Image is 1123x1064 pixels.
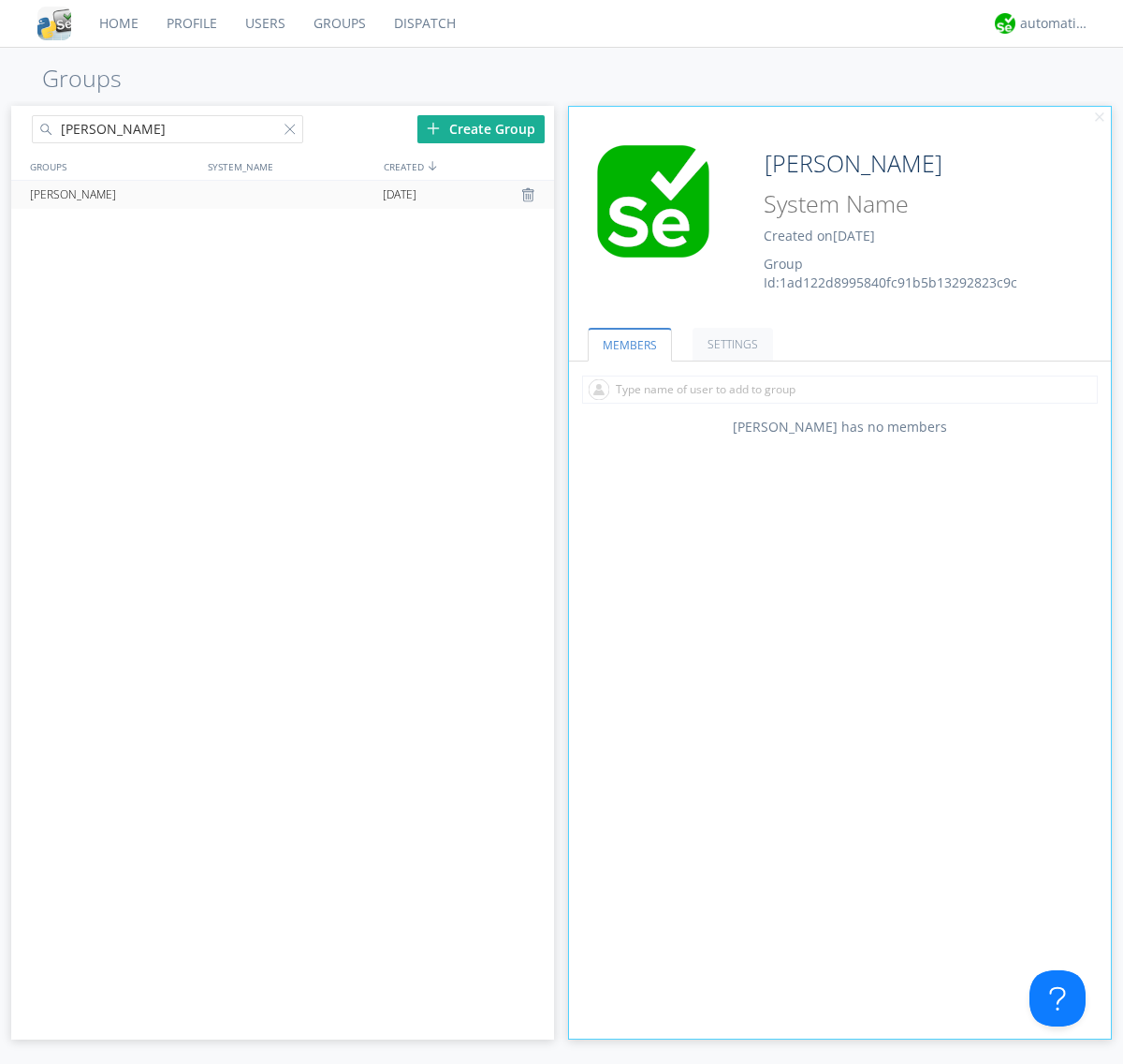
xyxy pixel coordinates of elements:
a: MEMBERS [588,328,672,362]
img: cddb5a64eb264b2086981ab96f4c1ba7 [37,7,71,40]
div: automation+atlas [1020,14,1090,33]
div: Create Group [417,115,545,143]
input: Type name of user to add to group [582,376,1098,404]
div: SYSTEM_NAME [203,153,379,180]
span: Group Id: 1ad122d8995840fc91b5b13292823c9c [764,255,1017,291]
img: d2d01cd9b4174d08988066c6d424eccd [995,13,1015,34]
span: [DATE] [383,181,416,209]
div: CREATED [379,153,556,180]
input: System Name [757,186,1059,222]
img: 996a8c7773a14fb88ae458d9f135134b [583,145,723,258]
input: Search groups [32,115,303,143]
span: [DATE] [833,227,875,244]
img: cancel.svg [1093,111,1106,125]
span: Created on [764,227,875,244]
div: GROUPS [25,153,198,180]
img: plus.svg [427,122,440,135]
div: [PERSON_NAME] has no members [569,418,1112,436]
div: [PERSON_NAME] [25,181,200,209]
a: [PERSON_NAME][DATE] [11,181,554,209]
iframe: Toggle Customer Support [1029,970,1086,1027]
a: SETTINGS [693,328,773,361]
input: Group Name [757,145,1059,183]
